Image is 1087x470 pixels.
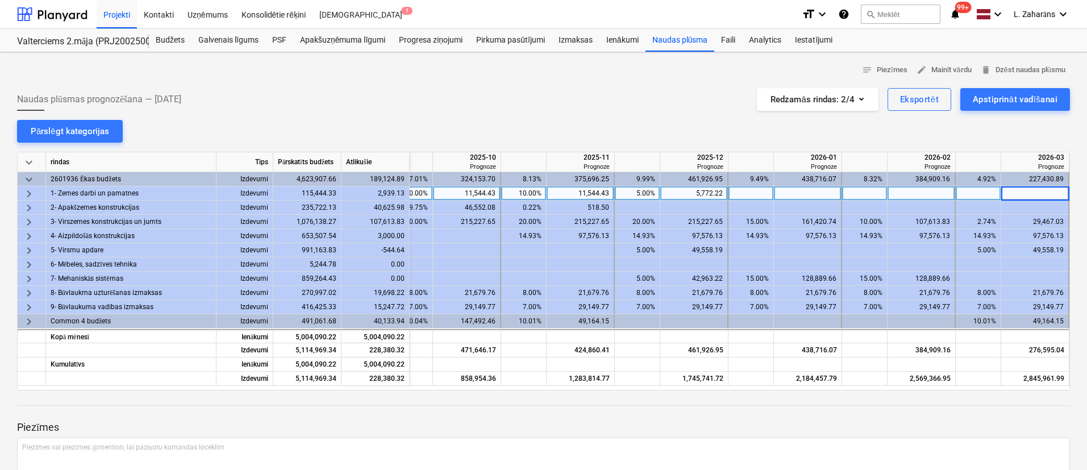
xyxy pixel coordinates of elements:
[17,120,123,143] button: Pārslēgt kategorijas
[216,201,273,215] div: Izdevumi
[22,230,36,243] span: keyboard_arrow_right
[866,10,875,19] span: search
[847,272,882,286] div: 15.00%
[216,372,273,386] div: Izdevumi
[1006,215,1064,229] div: 29,467.03
[401,7,413,15] span: 1
[506,229,542,243] div: 14.93%
[892,163,951,171] div: Prognoze
[216,343,273,357] div: Izdevumi
[273,314,341,328] div: 491,061.68
[551,343,610,357] div: 424,860.41
[733,215,769,229] div: 15.00%
[1006,229,1064,243] div: 97,576.13
[847,300,882,314] div: 7.00%
[438,201,495,215] div: 46,552.08
[438,286,495,300] div: 21,679.76
[714,29,742,52] div: Faili
[815,7,829,21] i: keyboard_arrow_down
[742,29,788,52] a: Analytics
[973,92,1057,107] div: Apstiprināt vadīšanai
[733,286,769,300] div: 8.00%
[788,29,839,52] a: Iestatījumi
[619,300,655,314] div: 7.00%
[216,229,273,243] div: Izdevumi
[438,343,496,357] div: 471,646.17
[665,243,723,257] div: 49,558.19
[438,152,496,163] div: 2025-10
[665,229,723,243] div: 97,576.13
[778,163,837,171] div: Prognoze
[51,272,123,286] span: 7- Mehaniskās sistēmas
[341,186,410,201] div: 2,939.13
[273,329,341,343] div: 5,004,090.22
[1006,314,1064,328] div: 49,164.15
[22,258,36,272] span: keyboard_arrow_right
[46,357,216,372] div: Kumulatīvs
[862,65,872,75] span: notes
[22,215,36,229] span: keyboard_arrow_right
[17,36,135,48] div: Valterciems 2.māja (PRJ2002500) - 2601936
[619,186,655,201] div: 5.00%
[216,286,273,300] div: Izdevumi
[216,272,273,286] div: Izdevumi
[619,172,655,186] div: 9.99%
[888,88,951,111] button: Eksportēt
[22,187,36,201] span: keyboard_arrow_right
[892,300,950,314] div: 29,149.77
[861,5,940,24] button: Meklēt
[778,372,837,386] div: 2,184,457.79
[960,229,996,243] div: 14.93%
[216,186,273,201] div: Izdevumi
[216,300,273,314] div: Izdevumi
[273,152,341,172] div: Pārskatīts budžets
[438,372,496,386] div: 858,954.36
[341,229,410,243] div: 3,000.00
[438,215,495,229] div: 215,227.65
[917,65,927,75] span: edit
[960,88,1070,111] button: Apstiprināt vadīšanai
[216,314,273,328] div: Izdevumi
[551,215,609,229] div: 215,227.65
[265,29,293,52] div: PSF
[51,186,139,201] span: 1- Zemes darbi un pamatnes
[619,229,655,243] div: 14.93%
[599,29,645,52] div: Ienākumi
[778,152,837,163] div: 2026-01
[733,229,769,243] div: 14.93%
[341,300,410,314] div: 15,247.72
[273,286,341,300] div: 270,997.02
[1006,286,1064,300] div: 21,679.76
[900,92,939,107] div: Eksportēt
[1014,10,1055,19] span: L. Zaharāns
[619,215,655,229] div: 20.00%
[665,272,723,286] div: 42,963.22
[438,300,495,314] div: 29,149.77
[892,372,951,386] div: 2,569,366.95
[892,152,951,163] div: 2026-02
[22,315,36,328] span: keyboard_arrow_right
[17,421,1070,434] p: Piezīmes
[551,372,610,386] div: 1,283,814.77
[665,215,723,229] div: 215,227.65
[273,172,341,186] div: 4,623,907.66
[341,257,410,272] div: 0.00
[1006,343,1064,357] div: 276,595.04
[216,357,273,372] div: Ienākumi
[216,152,273,172] div: Tips
[912,61,976,79] button: Mainīt vārdu
[960,215,996,229] div: 2.74%
[551,286,609,300] div: 21,679.76
[665,163,723,171] div: Prognoze
[771,92,864,107] div: Redzamās rindas : 2/4
[551,300,609,314] div: 29,149.77
[273,215,341,229] div: 1,076,138.27
[551,201,609,215] div: 518.50
[506,172,542,186] div: 8.13%
[551,229,609,243] div: 97,576.13
[665,300,723,314] div: 29,149.77
[341,201,410,215] div: 40,625.98
[665,343,723,357] div: 461,926.95
[469,29,552,52] a: Pirkuma pasūtījumi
